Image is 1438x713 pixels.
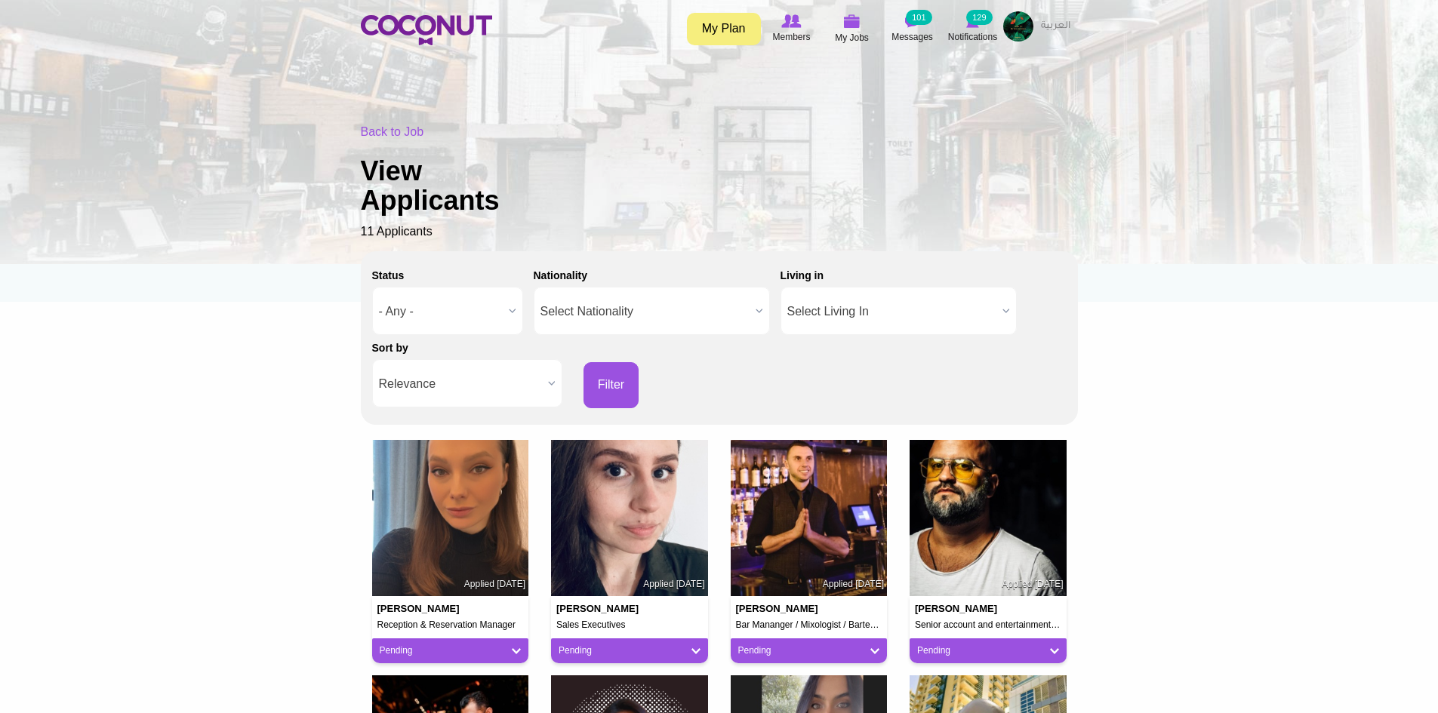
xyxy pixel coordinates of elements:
a: Pending [380,644,522,657]
h5: Bar Mananger / Mixologist / Bartender [736,620,882,630]
a: Messages Messages 101 [882,11,943,46]
a: Pending [917,644,1059,657]
h5: Reception & Reservation Manager [377,620,524,630]
a: Pending [559,644,701,657]
span: Select Living In [787,287,996,336]
img: Browse Members [781,14,801,28]
a: My Jobs My Jobs [822,11,882,47]
span: Members [772,29,810,45]
label: Status [372,268,405,283]
span: My Jobs [835,30,869,45]
a: My Plan [687,13,761,45]
img: Aleksandra Cveticanin's picture [372,440,529,597]
h5: Sales Executives [556,620,703,630]
span: Notifications [948,29,997,45]
img: Sergey Karchebny's picture [731,440,888,597]
a: Browse Members Members [762,11,822,46]
img: Milka Ciric's picture [551,440,708,597]
img: My Jobs [844,14,861,28]
a: العربية [1033,11,1078,41]
img: Hasan Hijjawi's picture [910,440,1067,597]
h4: [PERSON_NAME] [377,604,465,614]
label: Sort by [372,340,408,355]
h4: [PERSON_NAME] [736,604,824,614]
span: - Any - [379,287,503,336]
img: Messages [905,14,920,28]
h5: Senior account and entertainment manager [915,620,1061,630]
h4: [PERSON_NAME] [556,604,644,614]
label: Living in [781,268,824,283]
a: Pending [738,644,880,657]
h1: View Applicants [361,156,550,216]
span: Select Nationality [540,287,750,336]
a: Back to Job [361,125,424,138]
a: Notifications Notifications 129 [943,11,1003,46]
span: Relevance [379,360,542,408]
small: 101 [906,10,931,25]
img: Home [361,15,492,45]
label: Nationality [534,268,588,283]
img: Notifications [966,14,979,28]
div: 11 Applicants [361,124,1078,241]
button: Filter [584,362,639,408]
small: 129 [966,10,992,25]
span: Messages [891,29,933,45]
h4: [PERSON_NAME] [915,604,1002,614]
